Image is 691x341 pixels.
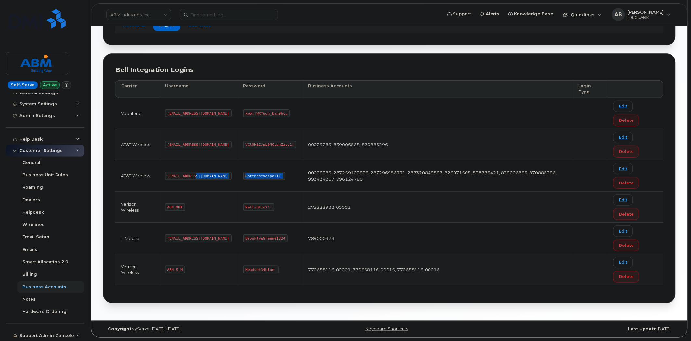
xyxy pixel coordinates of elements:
span: Help Desk [628,15,664,20]
span: Quicklinks [571,12,595,17]
div: [DATE] [485,326,676,332]
button: Delete [613,146,639,158]
th: Username [159,80,237,98]
td: Verizon Wireless [115,192,159,223]
span: Delete [619,211,634,217]
a: Edit [613,194,633,206]
div: MyServe [DATE]–[DATE] [103,326,294,332]
code: [EMAIL_ADDRESS][DOMAIN_NAME] [165,109,232,117]
code: ABM_S_M [165,266,185,273]
code: RottnestVespa111! [243,172,286,180]
code: VClOHiIJpL0NGcbnZzyy1! [243,141,297,149]
strong: Last Update [628,326,657,331]
a: Knowledge Base [504,7,558,20]
code: BrooklynGreene1324 [243,234,288,242]
code: Headset34blue! [243,266,279,273]
strong: Copyright [108,326,131,331]
td: Verizon Wireless [115,254,159,285]
td: 00029285, 287259102926, 287296986771, 287320849897, 826071505, 838775421, 839006865, 870886296, 9... [302,160,573,192]
span: [PERSON_NAME] [628,9,664,15]
td: Vodafone [115,98,159,129]
a: Keyboard Shortcuts [365,326,408,331]
td: AT&T Wireless [115,160,159,192]
span: Delete [619,242,634,248]
span: Knowledge Base [514,11,554,17]
td: AT&T Wireless [115,129,159,160]
code: [EMAIL_ADDRESS][DOMAIN_NAME] [165,234,232,242]
button: Delete [613,208,639,220]
a: Edit [613,225,633,237]
button: Delete [613,240,639,251]
span: Delete [619,180,634,186]
td: 770658116-00001, 770658116-00015, 770658116-00016 [302,254,573,285]
th: Password [237,80,302,98]
span: Delete [619,117,634,123]
div: Alex Bradshaw [608,8,675,21]
span: Alerts [486,11,500,17]
th: Login Type [573,80,608,98]
a: Edit [613,101,633,112]
td: 272233922-00001 [302,192,573,223]
a: Alerts [476,7,504,20]
div: Bell Integration Logins [115,65,664,75]
a: Edit [613,257,633,268]
a: Support [443,7,476,20]
span: Support [453,11,471,17]
a: ABM Industries, Inc. [106,9,171,20]
code: RallyOtis21! [243,203,274,211]
a: Edit [613,163,633,174]
td: T-Mobile [115,223,159,254]
button: Delete [613,271,639,283]
td: 789000373 [302,223,573,254]
code: [EMAIL_ADDRESS][DOMAIN_NAME] [165,172,232,180]
span: Delete [619,273,634,280]
code: [EMAIL_ADDRESS][DOMAIN_NAME] [165,141,232,149]
a: Edit [613,132,633,143]
span: AB [615,11,622,19]
div: Quicklinks [559,8,606,21]
button: Delete [613,115,639,126]
th: Business Accounts [302,80,573,98]
span: Delete [619,148,634,155]
th: Carrier [115,80,159,98]
code: kwb!TWX*udn_ban9hcu [243,109,290,117]
code: ABM_DMI [165,203,185,211]
input: Find something... [180,9,278,20]
button: Delete [613,177,639,189]
td: 00029285, 839006865, 870886296 [302,129,573,160]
